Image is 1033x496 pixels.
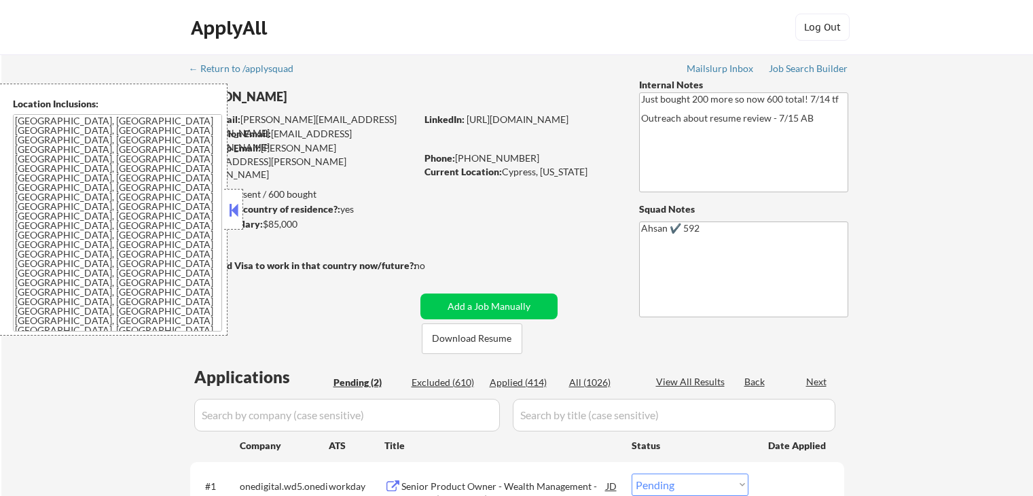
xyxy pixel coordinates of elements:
[191,127,416,154] div: [EMAIL_ADDRESS][DOMAIN_NAME]
[806,375,828,389] div: Next
[414,259,453,272] div: no
[639,78,848,92] div: Internal Notes
[424,113,465,125] strong: LinkedIn:
[632,433,748,457] div: Status
[422,323,522,354] button: Download Resume
[490,376,558,389] div: Applied (414)
[744,375,766,389] div: Back
[189,203,340,215] strong: Can work in country of residence?:
[795,14,850,41] button: Log Out
[189,188,416,201] div: 414 sent / 600 bought
[190,260,416,271] strong: Will need Visa to work in that country now/future?:
[656,375,729,389] div: View All Results
[189,217,416,231] div: $85,000
[420,294,558,319] button: Add a Job Manually
[194,369,329,385] div: Applications
[467,113,568,125] a: [URL][DOMAIN_NAME]
[194,399,500,431] input: Search by company (case sensitive)
[240,439,329,453] div: Company
[769,63,848,77] a: Job Search Builder
[13,97,222,111] div: Location Inclusions:
[687,64,755,73] div: Mailslurp Inbox
[424,165,617,179] div: Cypress, [US_STATE]
[190,141,416,181] div: [PERSON_NAME][EMAIL_ADDRESS][PERSON_NAME][DOMAIN_NAME]
[333,376,401,389] div: Pending (2)
[205,480,229,493] div: #1
[639,202,848,216] div: Squad Notes
[768,439,828,453] div: Date Applied
[329,439,384,453] div: ATS
[412,376,479,389] div: Excluded (610)
[769,64,848,73] div: Job Search Builder
[687,63,755,77] a: Mailslurp Inbox
[191,113,416,139] div: [PERSON_NAME][EMAIL_ADDRESS][DOMAIN_NAME]
[189,64,306,73] div: ← Return to /applysquad
[424,152,617,165] div: [PHONE_NUMBER]
[191,16,271,39] div: ApplyAll
[329,480,384,493] div: workday
[424,152,455,164] strong: Phone:
[569,376,637,389] div: All (1026)
[424,166,502,177] strong: Current Location:
[190,88,469,105] div: [PERSON_NAME]
[513,399,835,431] input: Search by title (case sensitive)
[189,202,412,216] div: yes
[189,63,306,77] a: ← Return to /applysquad
[384,439,619,453] div: Title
